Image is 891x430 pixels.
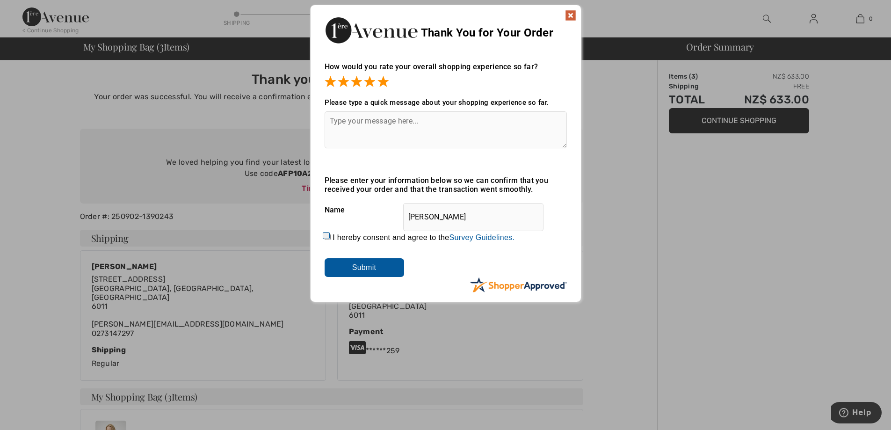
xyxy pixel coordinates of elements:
[325,15,418,46] img: Thank You for Your Order
[21,7,40,15] span: Help
[333,233,514,242] label: I hereby consent and agree to the
[325,258,404,277] input: Submit
[325,98,567,107] div: Please type a quick message about your shopping experience so far.
[449,233,514,241] a: Survey Guidelines.
[565,10,576,21] img: x
[421,26,553,39] span: Thank You for Your Order
[325,176,567,194] div: Please enter your information below so we can confirm that you received your order and that the t...
[325,198,567,222] div: Name
[325,53,567,89] div: How would you rate your overall shopping experience so far?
